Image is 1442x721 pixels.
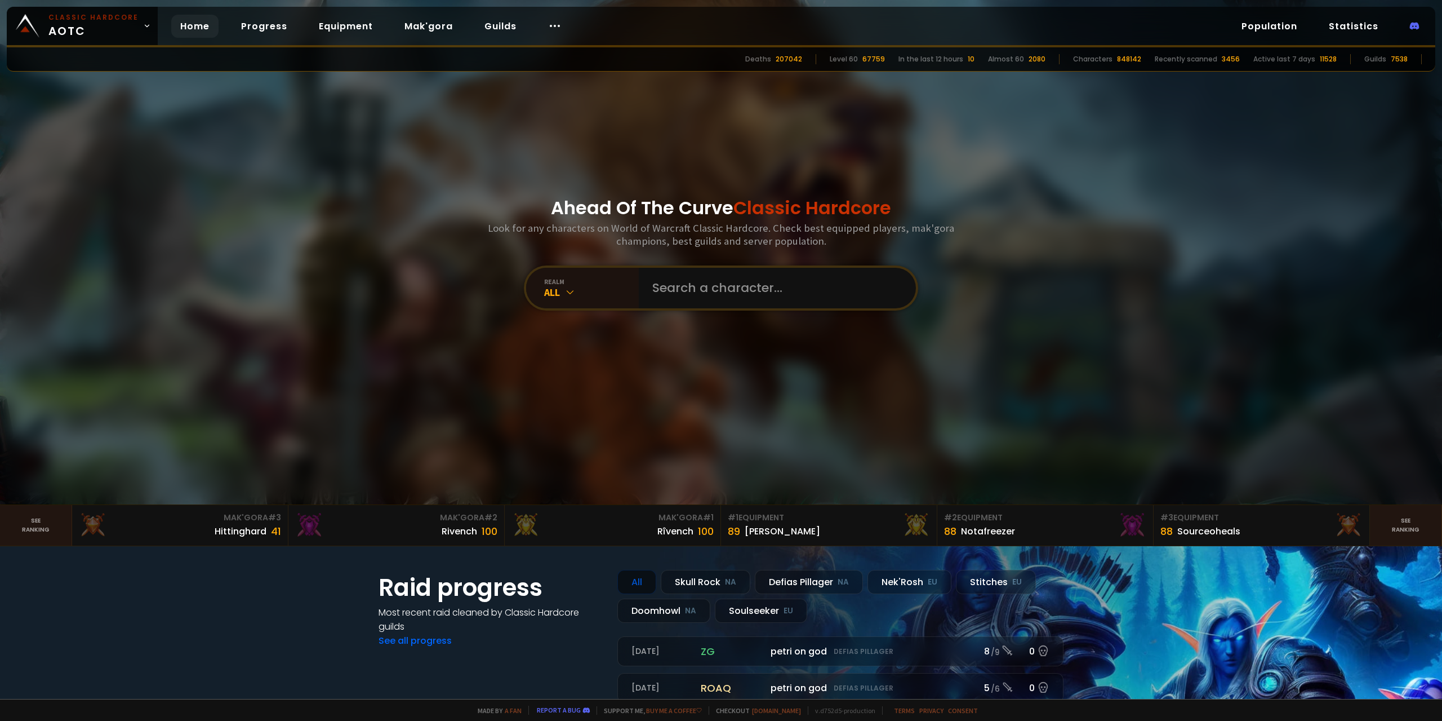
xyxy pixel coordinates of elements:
div: Soulseeker [715,599,807,623]
small: NA [685,605,696,617]
a: See all progress [379,634,452,647]
div: 207042 [776,54,802,64]
div: Guilds [1364,54,1386,64]
div: Hittinghard [215,524,266,538]
span: Checkout [709,706,801,715]
a: #3Equipment88Sourceoheals [1154,505,1370,546]
a: Terms [894,706,915,715]
div: 100 [698,524,714,539]
div: Level 60 [830,54,858,64]
div: Mak'Gora [511,512,714,524]
div: Equipment [728,512,930,524]
div: 848142 [1117,54,1141,64]
a: Mak'Gora#2Rivench100 [288,505,505,546]
h1: Raid progress [379,570,604,605]
a: Buy me a coffee [646,706,702,715]
div: Recently scanned [1155,54,1217,64]
span: v. d752d5 - production [808,706,875,715]
div: Equipment [944,512,1146,524]
a: #1Equipment89[PERSON_NAME] [721,505,937,546]
div: 41 [271,524,281,539]
a: Classic HardcoreAOTC [7,7,158,45]
div: Skull Rock [661,570,750,594]
div: Active last 7 days [1253,54,1315,64]
a: [DATE]zgpetri on godDefias Pillager8 /90 [617,636,1063,666]
div: Mak'Gora [79,512,281,524]
a: Privacy [919,706,943,715]
div: 88 [1160,524,1173,539]
span: # 1 [703,512,714,523]
small: NA [725,577,736,588]
div: Rîvench [657,524,693,538]
h1: Ahead Of The Curve [551,194,891,222]
a: [DOMAIN_NAME] [752,706,801,715]
small: Classic Hardcore [48,12,139,23]
a: Consent [948,706,978,715]
div: Stitches [956,570,1036,594]
span: Classic Hardcore [733,195,891,220]
div: Characters [1073,54,1112,64]
div: Equipment [1160,512,1363,524]
div: 11528 [1320,54,1337,64]
a: Progress [232,15,296,38]
a: Seeranking [1370,505,1442,546]
span: AOTC [48,12,139,39]
div: Deaths [745,54,771,64]
div: 3456 [1222,54,1240,64]
div: Mak'Gora [295,512,497,524]
a: Population [1232,15,1306,38]
div: All [544,286,639,299]
span: # 2 [944,512,957,523]
div: Notafreezer [961,524,1015,538]
div: 67759 [862,54,885,64]
div: 89 [728,524,740,539]
span: # 2 [484,512,497,523]
a: a fan [505,706,522,715]
span: # 3 [268,512,281,523]
div: 7538 [1391,54,1408,64]
h4: Most recent raid cleaned by Classic Hardcore guilds [379,605,604,634]
div: All [617,570,656,594]
div: Rivench [442,524,477,538]
span: Made by [471,706,522,715]
small: EU [1012,577,1022,588]
div: 100 [482,524,497,539]
small: NA [838,577,849,588]
a: Mak'gora [395,15,462,38]
a: Mak'Gora#3Hittinghard41 [72,505,288,546]
div: Doomhowl [617,599,710,623]
a: #2Equipment88Notafreezer [937,505,1154,546]
h3: Look for any characters on World of Warcraft Classic Hardcore. Check best equipped players, mak'g... [483,222,959,247]
span: Support me, [597,706,702,715]
div: [PERSON_NAME] [745,524,820,538]
small: EU [784,605,793,617]
a: [DATE]roaqpetri on godDefias Pillager5 /60 [617,673,1063,703]
span: # 3 [1160,512,1173,523]
a: Guilds [475,15,526,38]
span: # 1 [728,512,738,523]
div: Sourceoheals [1177,524,1240,538]
a: Report a bug [537,706,581,714]
div: realm [544,277,639,286]
a: Home [171,15,219,38]
small: EU [928,577,937,588]
a: Statistics [1320,15,1387,38]
div: 2080 [1029,54,1045,64]
a: Mak'Gora#1Rîvench100 [505,505,721,546]
a: Equipment [310,15,382,38]
div: In the last 12 hours [898,54,963,64]
div: 88 [944,524,956,539]
div: Almost 60 [988,54,1024,64]
div: 10 [968,54,974,64]
input: Search a character... [646,268,902,308]
div: Defias Pillager [755,570,863,594]
div: Nek'Rosh [867,570,951,594]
